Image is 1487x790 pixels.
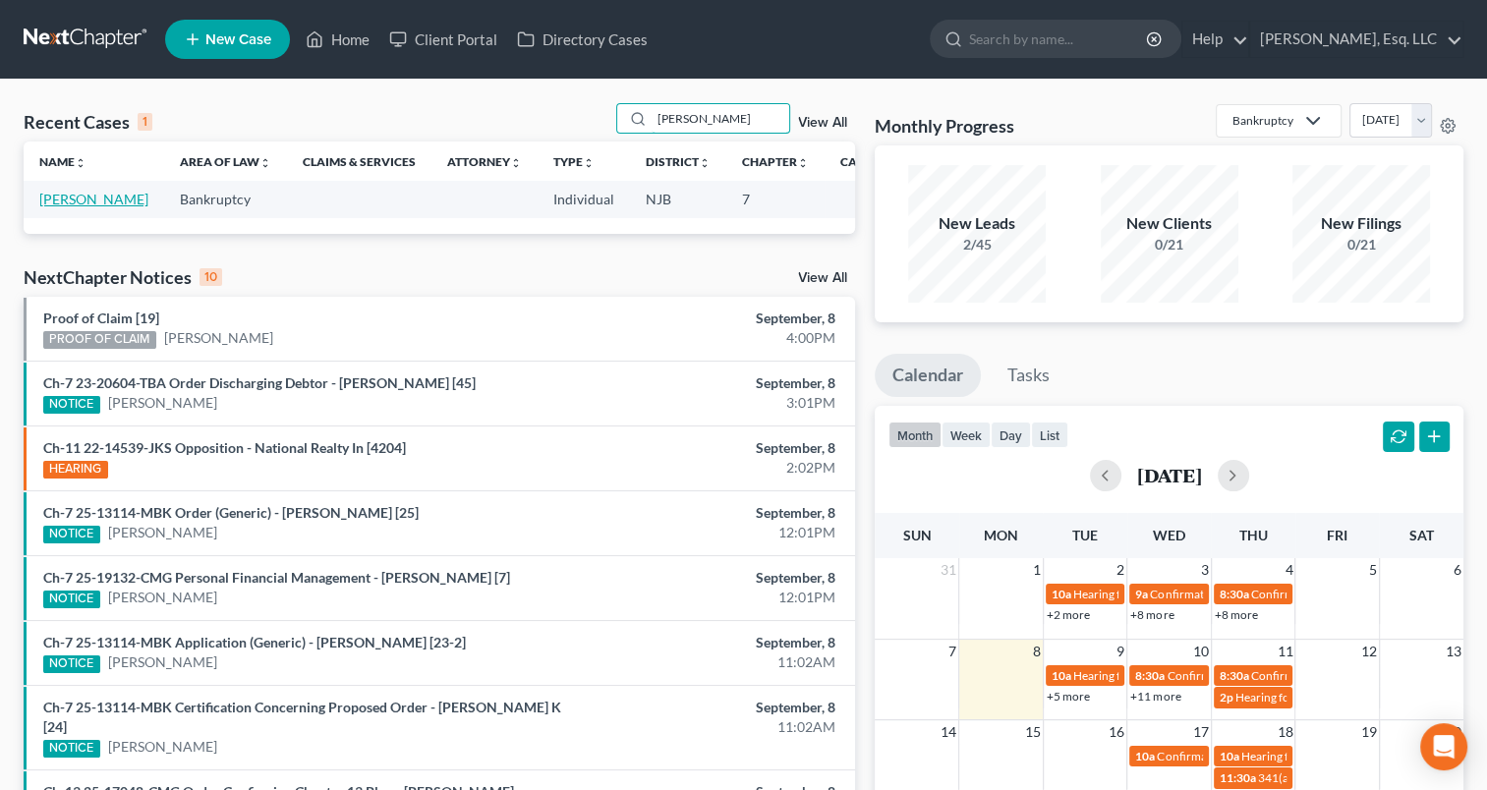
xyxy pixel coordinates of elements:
[1150,587,1373,601] span: Confirmation hearing for [PERSON_NAME]
[1251,587,1474,601] span: Confirmation hearing for [PERSON_NAME]
[1130,607,1173,622] a: +8 more
[585,309,835,328] div: September, 8
[946,640,958,663] span: 7
[1182,22,1248,57] a: Help
[585,523,835,542] div: 12:01PM
[43,699,561,735] a: Ch-7 25-13114-MBK Certification Concerning Proposed Order - [PERSON_NAME] K [24]
[39,191,148,207] a: [PERSON_NAME]
[990,354,1067,397] a: Tasks
[180,154,271,169] a: Area of Lawunfold_more
[259,157,271,169] i: unfold_more
[908,235,1046,254] div: 2/45
[538,181,630,217] td: Individual
[726,181,825,217] td: 7
[1047,607,1090,622] a: +2 more
[43,374,476,391] a: Ch-7 23-20604-TBA Order Discharging Debtor - [PERSON_NAME] [45]
[1107,720,1126,744] span: 16
[1250,22,1462,57] a: [PERSON_NAME], Esq. LLC
[969,21,1149,57] input: Search by name...
[908,212,1046,235] div: New Leads
[43,655,100,673] div: NOTICE
[1153,527,1185,543] span: Wed
[1235,690,1404,705] span: Hearing for Plastic Suppliers, Inc.
[583,157,595,169] i: unfold_more
[447,154,522,169] a: Attorneyunfold_more
[24,265,222,289] div: NextChapter Notices
[652,104,789,133] input: Search by name...
[43,396,100,414] div: NOTICE
[1047,689,1090,704] a: +5 more
[1031,640,1043,663] span: 8
[840,154,903,169] a: Case Nounfold_more
[1220,587,1249,601] span: 8:30a
[585,652,835,672] div: 11:02AM
[939,558,958,582] span: 31
[585,393,835,413] div: 3:01PM
[108,652,217,672] a: [PERSON_NAME]
[1420,723,1467,770] div: Open Intercom Messenger
[888,422,942,448] button: month
[287,141,431,181] th: Claims & Services
[1367,558,1379,582] span: 5
[585,503,835,523] div: September, 8
[1275,640,1294,663] span: 11
[379,22,507,57] a: Client Portal
[1115,558,1126,582] span: 2
[507,22,658,57] a: Directory Cases
[43,461,108,479] div: HEARING
[108,523,217,542] a: [PERSON_NAME]
[164,181,287,217] td: Bankruptcy
[699,157,711,169] i: unfold_more
[1251,668,1474,683] span: Confirmation hearing for [PERSON_NAME]
[108,588,217,607] a: [PERSON_NAME]
[43,504,419,521] a: Ch-7 25-13114-MBK Order (Generic) - [PERSON_NAME] [25]
[1359,720,1379,744] span: 19
[1031,558,1043,582] span: 1
[798,116,847,130] a: View All
[1157,749,1380,763] span: Confirmation hearing for [PERSON_NAME]
[205,32,271,47] span: New Case
[1275,720,1294,744] span: 18
[585,698,835,717] div: September, 8
[1191,720,1211,744] span: 17
[1135,749,1155,763] span: 10a
[1359,640,1379,663] span: 12
[585,568,835,588] div: September, 8
[1101,212,1238,235] div: New Clients
[1444,640,1463,663] span: 13
[24,110,152,134] div: Recent Cases
[984,527,1018,543] span: Mon
[1023,720,1043,744] span: 15
[1241,749,1395,763] span: Hearing for [PERSON_NAME]
[43,740,100,758] div: NOTICE
[1115,640,1126,663] span: 9
[585,458,835,478] div: 2:02PM
[510,157,522,169] i: unfold_more
[1072,527,1098,543] span: Tue
[1232,112,1293,129] div: Bankruptcy
[43,526,100,543] div: NOTICE
[585,588,835,607] div: 12:01PM
[1452,558,1463,582] span: 6
[630,181,726,217] td: NJB
[1292,212,1430,235] div: New Filings
[1167,668,1390,683] span: Confirmation hearing for [PERSON_NAME]
[585,717,835,737] div: 11:02AM
[991,422,1031,448] button: day
[1409,527,1434,543] span: Sat
[1135,587,1148,601] span: 9a
[43,310,159,326] a: Proof of Claim [19]
[1215,607,1258,622] a: +8 more
[1220,770,1256,785] span: 11:30a
[1135,668,1165,683] span: 8:30a
[39,154,86,169] a: Nameunfold_more
[1199,558,1211,582] span: 3
[43,591,100,608] div: NOTICE
[939,720,958,744] span: 14
[296,22,379,57] a: Home
[164,328,273,348] a: [PERSON_NAME]
[1130,689,1180,704] a: +11 more
[585,633,835,652] div: September, 8
[875,354,981,397] a: Calendar
[75,157,86,169] i: unfold_more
